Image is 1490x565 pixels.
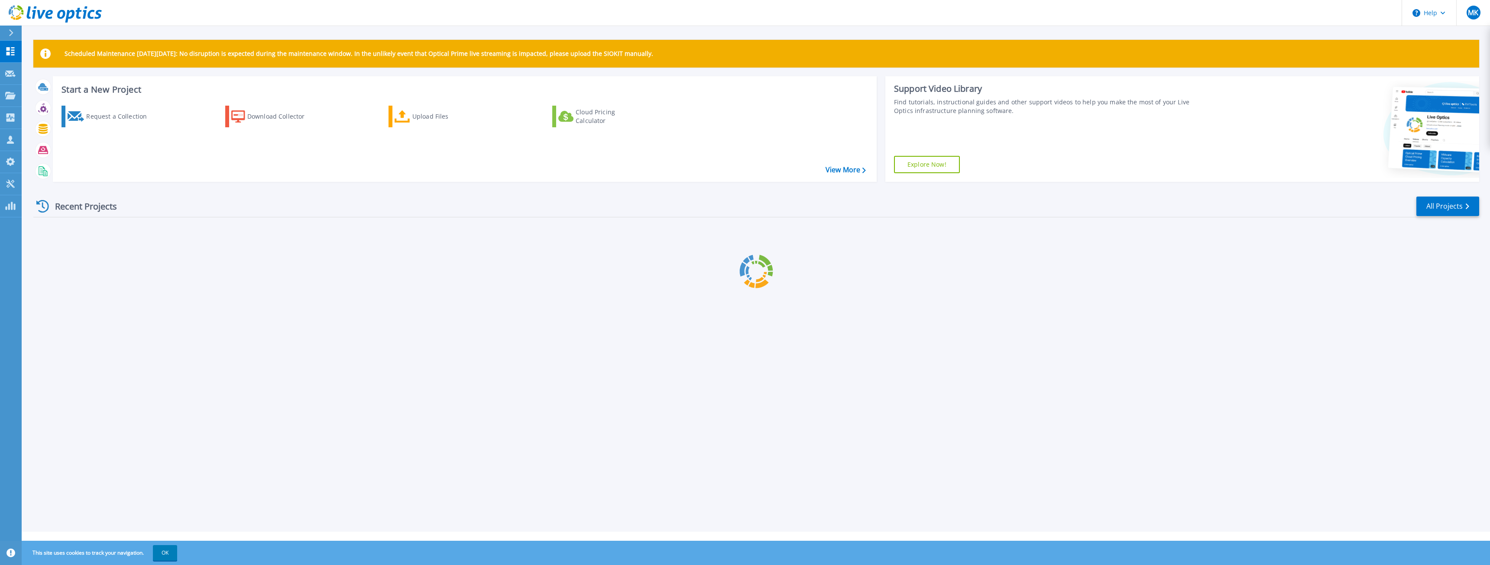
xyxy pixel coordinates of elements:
[576,108,645,125] div: Cloud Pricing Calculator
[24,545,177,561] span: This site uses cookies to track your navigation.
[389,106,485,127] a: Upload Files
[894,83,1204,94] div: Support Video Library
[412,108,482,125] div: Upload Files
[33,196,129,217] div: Recent Projects
[894,98,1204,115] div: Find tutorials, instructional guides and other support videos to help you make the most of your L...
[86,108,155,125] div: Request a Collection
[62,106,158,127] a: Request a Collection
[1416,197,1479,216] a: All Projects
[62,85,865,94] h3: Start a New Project
[225,106,322,127] a: Download Collector
[826,166,866,174] a: View More
[894,156,960,173] a: Explore Now!
[247,108,317,125] div: Download Collector
[65,50,653,57] p: Scheduled Maintenance [DATE][DATE]: No disruption is expected during the maintenance window. In t...
[1468,9,1478,16] span: MK
[552,106,649,127] a: Cloud Pricing Calculator
[153,545,177,561] button: OK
